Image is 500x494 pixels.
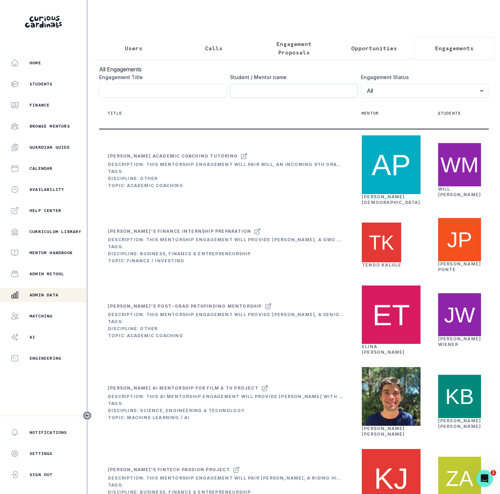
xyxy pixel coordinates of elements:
[491,470,496,476] span: 1
[30,472,53,477] p: Sign Out
[83,411,92,420] button: Toggle sidebar
[125,44,142,52] p: Users
[108,169,344,174] div: Tags:
[108,415,344,421] div: Topic: Machine Learning / AI
[30,229,82,235] p: Curriculum Library
[108,176,344,181] div: Discipline: Other
[108,153,238,159] div: [PERSON_NAME] Academic Coaching tutoring
[108,258,344,264] div: Topic: Finance / Investing
[438,186,481,197] a: Will [PERSON_NAME]
[108,482,344,488] div: Tags:
[30,334,35,340] p: AI
[108,229,251,234] div: [PERSON_NAME]'s Finance Internship Preparation
[108,467,230,473] div: [PERSON_NAME]'s Fintech Passion Project
[108,408,344,413] div: Discipline: Science, Engineering & Technology
[108,394,344,399] div: Description: This AI mentorship engagement will provide [PERSON_NAME] with personalized guidance ...
[205,44,223,52] p: Calls
[30,430,67,435] p: Notifications
[362,344,405,355] a: Elina [PERSON_NAME]
[230,73,354,81] label: Student / Mentor name
[30,313,53,319] p: Matching
[435,44,474,52] p: Engagements
[108,326,344,332] div: Discipline: Other
[362,262,401,268] a: Tendo Kalule
[362,194,421,205] a: [PERSON_NAME] [DEMOGRAPHIC_DATA]
[108,385,258,391] div: [PERSON_NAME] AI Mentorship for Film & TV Project
[361,110,379,116] p: Mentor
[30,208,61,213] p: Help Center
[30,355,61,361] p: Engineering
[108,162,344,167] div: Description: This mentorship engagement will pair Will, an incoming 9th grader, with a relatable ...
[476,470,493,487] iframe: Intercom live chat
[351,44,397,52] p: Opportunities
[108,319,344,325] div: Tags:
[108,183,344,188] div: Topic: Academic Coaching
[99,73,223,81] label: Engagement Title
[108,333,344,339] div: Topic: Academic Coaching
[30,271,64,277] p: Admin Retool
[108,110,122,116] p: Title
[438,261,481,272] a: [PERSON_NAME] Ponte
[108,251,344,257] div: Discipline: Business, Finance & Entrepreneurship
[108,303,262,309] div: [PERSON_NAME]'s Post-Grad Pathfinding Mentorship
[30,81,53,87] p: Students
[30,292,58,298] p: Admin Data
[438,336,481,347] a: [PERSON_NAME] Wiener
[438,110,461,116] p: Students
[361,73,485,81] label: Engagement Status
[260,40,328,57] p: Engagement Proposals
[30,60,41,66] p: Home
[30,102,50,108] p: Finance
[362,426,405,437] a: [PERSON_NAME] [PERSON_NAME]
[99,65,489,73] h3: All Engagements
[30,145,70,150] p: Guardian Guide
[108,312,344,317] div: Description: This mentorship engagement will provide [PERSON_NAME], a senior oceanography major a...
[108,401,344,406] div: Tags:
[30,187,64,192] p: Availability
[30,451,53,456] p: Settings
[25,16,62,28] img: Curious Cardinals Logo
[108,237,344,243] div: Description: This mentorship engagement will provide [PERSON_NAME], a GWU junior with [MEDICAL_DA...
[30,123,70,129] p: Browse Mentors
[30,250,73,256] p: Mentor Handbook
[30,166,53,171] p: Calendar
[438,418,481,429] a: [PERSON_NAME] [PERSON_NAME]
[108,475,344,481] div: Description: This mentorship engagement will pair [PERSON_NAME], a rising high school sophomore, ...
[108,244,344,250] div: Tags:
